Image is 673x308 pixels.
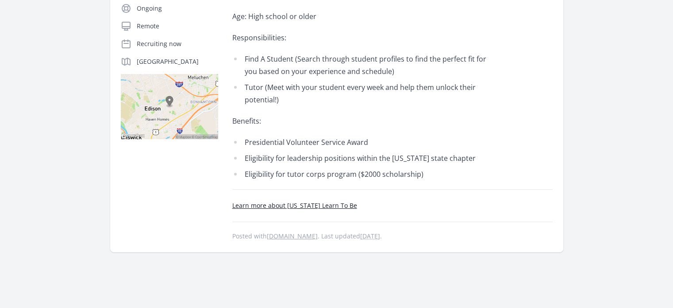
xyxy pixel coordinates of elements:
li: Presidential Volunteer Service Award [232,136,491,148]
p: [GEOGRAPHIC_DATA] [137,57,218,66]
p: Posted with . Last updated . [232,233,553,240]
p: Benefits: [232,115,491,127]
p: Recruiting now [137,39,218,48]
p: Responsibilities: [232,31,491,44]
a: Learn more about [US_STATE] Learn To Be [232,201,357,210]
p: Age: High school or older [232,10,491,23]
p: Ongoing [137,4,218,13]
li: Eligibility for tutor corps program ($2000 scholarship) [232,168,491,180]
p: Remote [137,22,218,31]
a: [DOMAIN_NAME] [267,232,318,240]
img: Map [121,74,218,139]
li: Eligibility for leadership positions within the [US_STATE] state chapter [232,152,491,164]
li: Tutor (Meet with your student every week and help them unlock their potential!) [232,81,491,106]
li: Find A Student (Search through student profiles to find the perfect fit for you based on your exp... [232,53,491,78]
abbr: Wed, Mar 19, 2025 12:46 AM [360,232,380,240]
